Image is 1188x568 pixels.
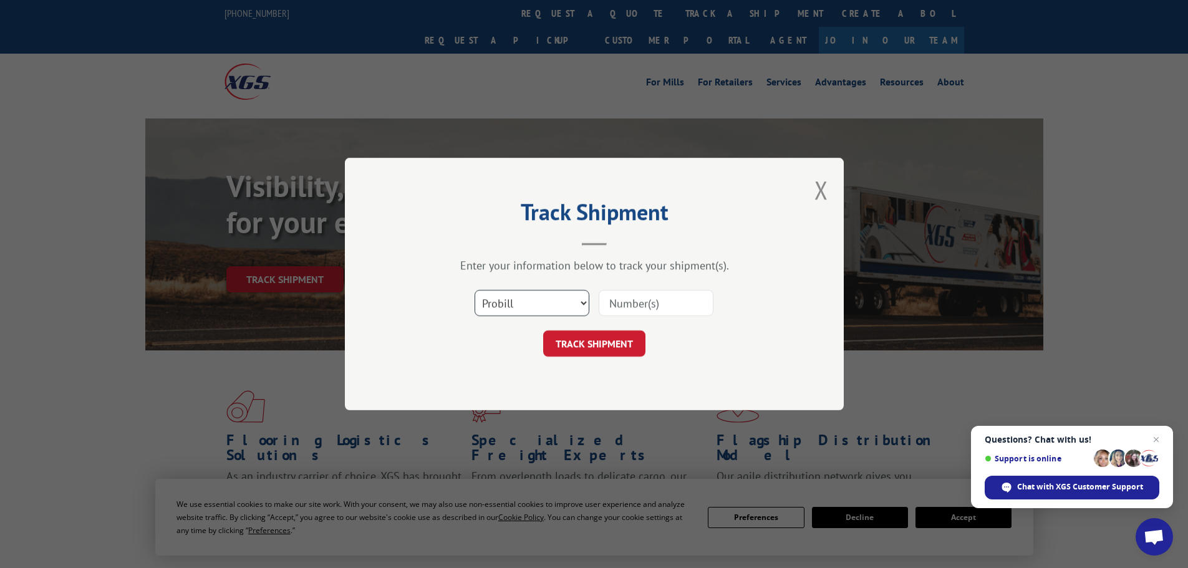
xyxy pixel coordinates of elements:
[543,330,645,357] button: TRACK SHIPMENT
[985,435,1159,445] span: Questions? Chat with us!
[599,290,713,316] input: Number(s)
[985,454,1089,463] span: Support is online
[985,476,1159,499] div: Chat with XGS Customer Support
[407,203,781,227] h2: Track Shipment
[1017,481,1143,493] span: Chat with XGS Customer Support
[1136,518,1173,556] div: Open chat
[1149,432,1164,447] span: Close chat
[407,258,781,272] div: Enter your information below to track your shipment(s).
[814,173,828,206] button: Close modal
